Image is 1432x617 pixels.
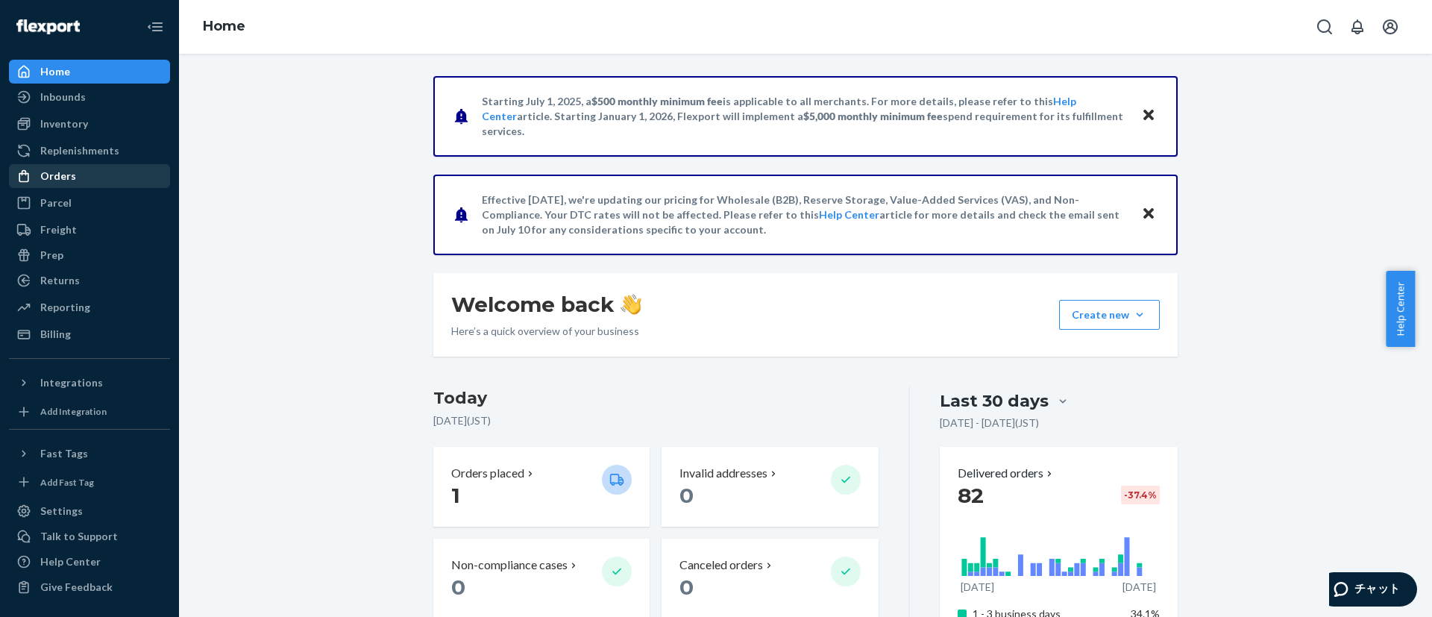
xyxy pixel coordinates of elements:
p: [DATE] [961,580,994,595]
div: Prep [40,248,63,263]
button: Close [1139,204,1158,225]
button: Fast Tags [9,442,170,466]
a: Returns [9,269,170,292]
img: Flexport logo [16,19,80,34]
div: Give Feedback [40,580,113,595]
div: Last 30 days [940,389,1049,413]
p: Effective [DATE], we're updating our pricing for Wholesale (B2B), Reserve Storage, Value-Added Se... [482,192,1127,237]
span: 0 [679,574,694,600]
a: Help Center [819,208,879,221]
div: Inbounds [40,90,86,104]
a: Add Fast Tag [9,472,170,494]
a: Inventory [9,112,170,136]
a: Freight [9,218,170,242]
button: Give Feedback [9,575,170,599]
a: Billing [9,322,170,346]
a: Add Integration [9,401,170,423]
p: Invalid addresses [679,465,767,482]
div: Freight [40,222,77,237]
a: Inbounds [9,85,170,109]
p: Orders placed [451,465,524,482]
button: Close Navigation [140,12,170,42]
a: Reporting [9,295,170,319]
button: Talk to Support [9,524,170,548]
p: [DATE] ( JST ) [433,413,879,428]
span: 0 [451,574,465,600]
div: Integrations [40,375,103,390]
button: Open notifications [1342,12,1372,42]
p: Non-compliance cases [451,557,568,574]
div: Inventory [40,116,88,131]
a: Settings [9,499,170,523]
button: Invalid addresses 0 [662,447,878,527]
button: Open Search Box [1310,12,1340,42]
p: Canceled orders [679,557,763,574]
button: Orders placed 1 [433,447,650,527]
a: Replenishments [9,139,170,163]
button: Close [1139,105,1158,127]
div: Add Integration [40,405,107,418]
div: Fast Tags [40,446,88,461]
a: Prep [9,243,170,267]
h1: Welcome back [451,291,641,318]
button: Integrations [9,371,170,395]
a: Home [203,18,245,34]
div: Orders [40,169,76,184]
div: Home [40,64,70,79]
iframe: ウィジェットを開いて担当者とチャットできます [1329,572,1417,610]
div: -37.4 % [1121,486,1160,504]
button: Delivered orders [958,465,1055,482]
span: 0 [679,483,694,508]
button: Open account menu [1375,12,1405,42]
div: Add Fast Tag [40,476,94,489]
a: Home [9,60,170,84]
span: $500 monthly minimum fee [591,95,723,107]
a: Orders [9,164,170,188]
h3: Today [433,386,879,410]
div: Talk to Support [40,529,118,544]
p: [DATE] [1122,580,1156,595]
p: Here’s a quick overview of your business [451,324,641,339]
span: $5,000 monthly minimum fee [803,110,943,122]
div: Parcel [40,195,72,210]
p: [DATE] - [DATE] ( JST ) [940,416,1039,430]
span: 82 [958,483,984,508]
a: Help Center [9,550,170,574]
div: Help Center [40,554,101,569]
ol: breadcrumbs [191,5,257,48]
p: Starting July 1, 2025, a is applicable to all merchants. For more details, please refer to this a... [482,94,1127,139]
button: Create new [1059,300,1160,330]
span: 1 [451,483,460,508]
div: Billing [40,327,71,342]
img: hand-wave emoji [621,294,641,315]
div: Settings [40,504,83,519]
a: Parcel [9,191,170,215]
div: Replenishments [40,143,119,158]
div: Returns [40,273,80,288]
button: Help Center [1386,271,1415,347]
div: Reporting [40,300,90,315]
